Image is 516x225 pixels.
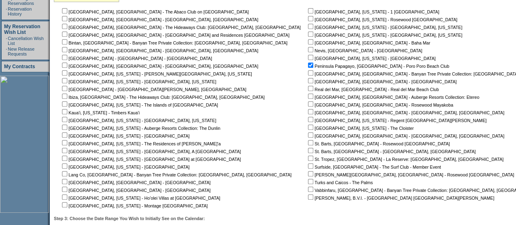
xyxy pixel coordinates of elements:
nobr: Ibiza, [GEOGRAPHIC_DATA] - The Hideaways Club: [GEOGRAPHIC_DATA], [GEOGRAPHIC_DATA] [60,95,265,100]
nobr: [GEOGRAPHIC_DATA], [GEOGRAPHIC_DATA] - [GEOGRAPHIC_DATA], [GEOGRAPHIC_DATA] [306,110,504,115]
nobr: [GEOGRAPHIC_DATA], [GEOGRAPHIC_DATA] - The Abaco Club on [GEOGRAPHIC_DATA] [60,9,249,14]
nobr: Turks and Caicos - The Palms [306,180,373,185]
nobr: [PERSON_NAME], B.V.I. - [GEOGRAPHIC_DATA] [GEOGRAPHIC_DATA][PERSON_NAME] [306,196,494,200]
a: My Contracts [4,64,35,69]
td: · [6,7,7,16]
nobr: [GEOGRAPHIC_DATA], [US_STATE] - [GEOGRAPHIC_DATA], A [GEOGRAPHIC_DATA] [60,149,241,154]
nobr: [GEOGRAPHIC_DATA], [GEOGRAPHIC_DATA] - [GEOGRAPHIC_DATA], [GEOGRAPHIC_DATA] [306,134,504,138]
nobr: [GEOGRAPHIC_DATA], [US_STATE] - The Cloister [306,126,414,131]
a: Reservation History [8,7,32,16]
nobr: [GEOGRAPHIC_DATA], [US_STATE] - [GEOGRAPHIC_DATA], [US_STATE] [60,118,216,123]
nobr: [GEOGRAPHIC_DATA], [GEOGRAPHIC_DATA] - [GEOGRAPHIC_DATA] [60,180,210,185]
nobr: [GEOGRAPHIC_DATA], [US_STATE] - The Islands of [GEOGRAPHIC_DATA] [60,102,218,107]
nobr: [GEOGRAPHIC_DATA], [US_STATE] - Regent [GEOGRAPHIC_DATA][PERSON_NAME] [306,118,487,123]
nobr: [GEOGRAPHIC_DATA], [US_STATE] - [GEOGRAPHIC_DATA] at [GEOGRAPHIC_DATA] [60,157,241,162]
nobr: [PERSON_NAME][GEOGRAPHIC_DATA], [GEOGRAPHIC_DATA] - Rosewood [GEOGRAPHIC_DATA] [306,172,514,177]
nobr: [GEOGRAPHIC_DATA], [GEOGRAPHIC_DATA] - [GEOGRAPHIC_DATA] and Residences [GEOGRAPHIC_DATA] [60,33,289,38]
nobr: [GEOGRAPHIC_DATA], [GEOGRAPHIC_DATA] - [GEOGRAPHIC_DATA], [GEOGRAPHIC_DATA] [60,17,258,22]
a: Cancellation Wish List [8,36,44,46]
nobr: St. Tropez, [GEOGRAPHIC_DATA] - La Reserve: [GEOGRAPHIC_DATA], [GEOGRAPHIC_DATA] [306,157,503,162]
nobr: [GEOGRAPHIC_DATA], [GEOGRAPHIC_DATA] - Baha Mar [306,40,430,45]
nobr: [GEOGRAPHIC_DATA], [GEOGRAPHIC_DATA] - Auberge Resorts Collection: Etereo [306,95,479,100]
nobr: Peninsula Papagayo, [GEOGRAPHIC_DATA] - Poro Poro Beach Club [306,64,449,69]
a: New Release Requests [8,47,34,56]
nobr: [GEOGRAPHIC_DATA], [US_STATE] - [GEOGRAPHIC_DATA], [US_STATE] [306,25,462,30]
a: My Reservation Wish List [4,24,40,35]
nobr: Nevis, [GEOGRAPHIC_DATA] - [GEOGRAPHIC_DATA] [306,48,422,53]
nobr: [GEOGRAPHIC_DATA] - [GEOGRAPHIC_DATA][PERSON_NAME], [GEOGRAPHIC_DATA] [60,87,246,92]
td: · [6,47,7,56]
nobr: [GEOGRAPHIC_DATA], [US_STATE] - [GEOGRAPHIC_DATA] [60,134,190,138]
nobr: [GEOGRAPHIC_DATA], [GEOGRAPHIC_DATA] - The Hideaways Club: [GEOGRAPHIC_DATA], [GEOGRAPHIC_DATA] [60,25,301,30]
b: Step 3: Choose the Date Range You Wish to Initially See on the Calendar: [54,216,205,221]
nobr: Surfside, [GEOGRAPHIC_DATA] - The Surf Club - Member Event [306,165,441,169]
nobr: St. Barts, [GEOGRAPHIC_DATA] - [GEOGRAPHIC_DATA], [GEOGRAPHIC_DATA] [306,149,476,154]
nobr: [GEOGRAPHIC_DATA] - [GEOGRAPHIC_DATA] - [GEOGRAPHIC_DATA] [60,56,212,61]
nobr: [GEOGRAPHIC_DATA], [US_STATE] - Rosewood [GEOGRAPHIC_DATA] [306,17,457,22]
nobr: [GEOGRAPHIC_DATA], [US_STATE] - Ho'olei Villas at [GEOGRAPHIC_DATA] [60,196,220,200]
nobr: [GEOGRAPHIC_DATA], [GEOGRAPHIC_DATA] - Rosewood Mayakoba [306,102,453,107]
nobr: Kaua'i, [US_STATE] - Timbers Kaua'i [60,110,140,115]
nobr: [GEOGRAPHIC_DATA], [US_STATE] - [GEOGRAPHIC_DATA], [US_STATE] [306,33,462,38]
nobr: [GEOGRAPHIC_DATA], [US_STATE] - [PERSON_NAME][GEOGRAPHIC_DATA], [US_STATE] [60,71,252,76]
nobr: [GEOGRAPHIC_DATA], [US_STATE] - Montage [GEOGRAPHIC_DATA] [60,203,208,208]
nobr: [GEOGRAPHIC_DATA], [GEOGRAPHIC_DATA] - [GEOGRAPHIC_DATA] [60,188,210,193]
nobr: [GEOGRAPHIC_DATA], [GEOGRAPHIC_DATA] - [GEOGRAPHIC_DATA] [306,79,456,84]
nobr: [GEOGRAPHIC_DATA], [US_STATE] - The Residences of [PERSON_NAME]'a [60,141,221,146]
nobr: [GEOGRAPHIC_DATA], [US_STATE] - [GEOGRAPHIC_DATA], [US_STATE] [60,79,216,84]
nobr: [GEOGRAPHIC_DATA], [GEOGRAPHIC_DATA] - [GEOGRAPHIC_DATA], [GEOGRAPHIC_DATA] [60,48,258,53]
nobr: St. Barts, [GEOGRAPHIC_DATA] - Rosewood [GEOGRAPHIC_DATA] [306,141,450,146]
nobr: Lang Co, [GEOGRAPHIC_DATA] - Banyan Tree Private Collection: [GEOGRAPHIC_DATA], [GEOGRAPHIC_DATA] [60,172,292,177]
nobr: Bintan, [GEOGRAPHIC_DATA] - Banyan Tree Private Collection: [GEOGRAPHIC_DATA], [GEOGRAPHIC_DATA] [60,40,288,45]
td: · [6,36,7,46]
nobr: [GEOGRAPHIC_DATA], [US_STATE] - [GEOGRAPHIC_DATA] [60,165,190,169]
nobr: [GEOGRAPHIC_DATA], [US_STATE] - Auberge Resorts Collection: The Dunlin [60,126,220,131]
nobr: [GEOGRAPHIC_DATA], [US_STATE] - [GEOGRAPHIC_DATA] [306,56,436,61]
nobr: [GEOGRAPHIC_DATA], [US_STATE] - 1 [GEOGRAPHIC_DATA] [306,9,439,14]
nobr: Real del Mar, [GEOGRAPHIC_DATA] - Real del Mar Beach Club [306,87,439,92]
nobr: [GEOGRAPHIC_DATA], [GEOGRAPHIC_DATA] - [GEOGRAPHIC_DATA], [GEOGRAPHIC_DATA] [60,64,258,69]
